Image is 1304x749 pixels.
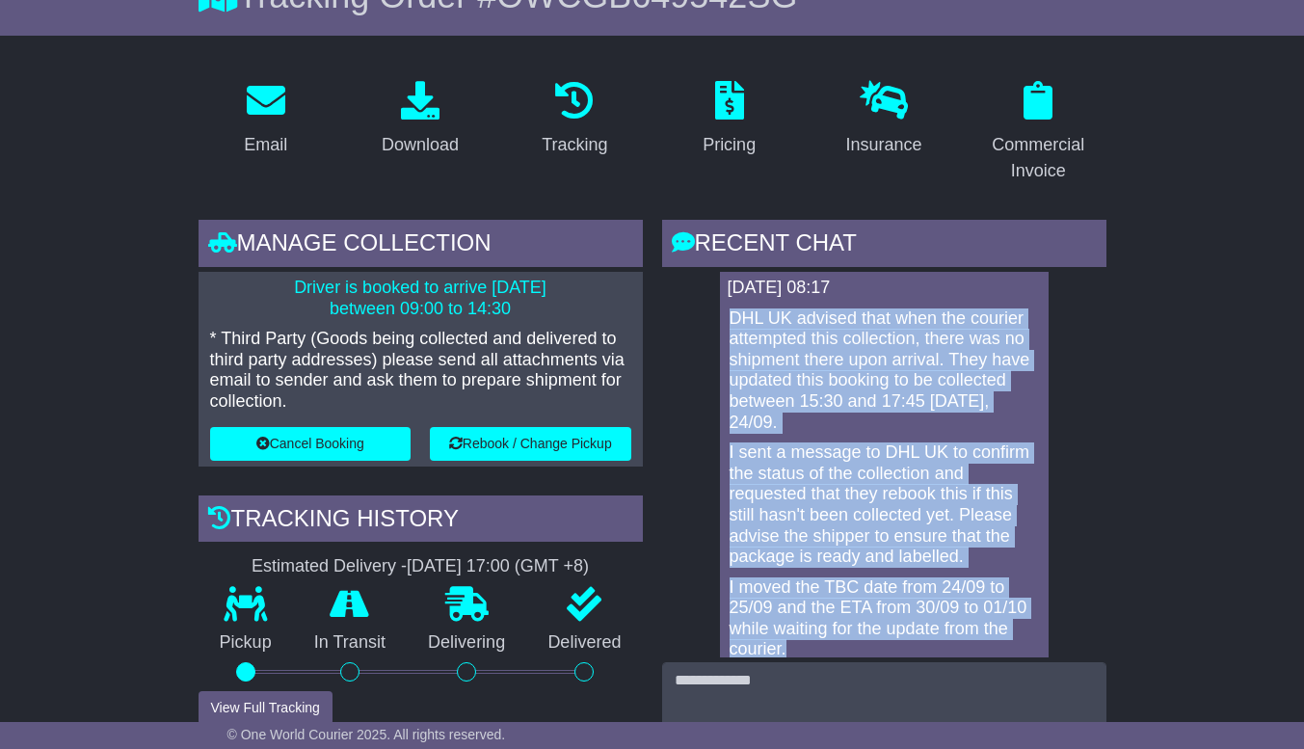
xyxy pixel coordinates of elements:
div: Insurance [845,132,921,158]
div: Manage collection [199,220,643,272]
span: © One World Courier 2025. All rights reserved. [227,727,506,742]
button: View Full Tracking [199,691,333,725]
div: Tracking history [199,495,643,548]
p: Driver is booked to arrive [DATE] between 09:00 to 14:30 [210,278,631,319]
p: Delivered [526,632,642,654]
p: Delivering [407,632,526,654]
div: Estimated Delivery - [199,556,643,577]
a: Pricing [690,74,768,165]
a: Email [231,74,300,165]
div: Email [244,132,287,158]
div: [DATE] 17:00 (GMT +8) [407,556,589,577]
p: I sent a message to DHL UK to confirm the status of the collection and requested that they rebook... [730,442,1039,568]
p: Pickup [199,632,293,654]
a: Download [369,74,471,165]
button: Rebook / Change Pickup [430,427,631,461]
a: Commercial Invoice [971,74,1105,191]
div: Download [382,132,459,158]
div: [DATE] 08:17 [728,278,1041,299]
p: * Third Party (Goods being collected and delivered to third party addresses) please send all atta... [210,329,631,412]
a: Tracking [529,74,620,165]
div: Commercial Invoice [983,132,1093,184]
p: In Transit [293,632,407,654]
p: DHL UK advised that when the courier attempted this collection, there was no shipment there upon ... [730,308,1039,434]
button: Cancel Booking [210,427,412,461]
a: Insurance [833,74,934,165]
div: Tracking [542,132,607,158]
p: I moved the TBC date from 24/09 to 25/09 and the ETA from 30/09 to 01/10 while waiting for the up... [730,577,1039,660]
div: RECENT CHAT [662,220,1106,272]
div: Pricing [703,132,756,158]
